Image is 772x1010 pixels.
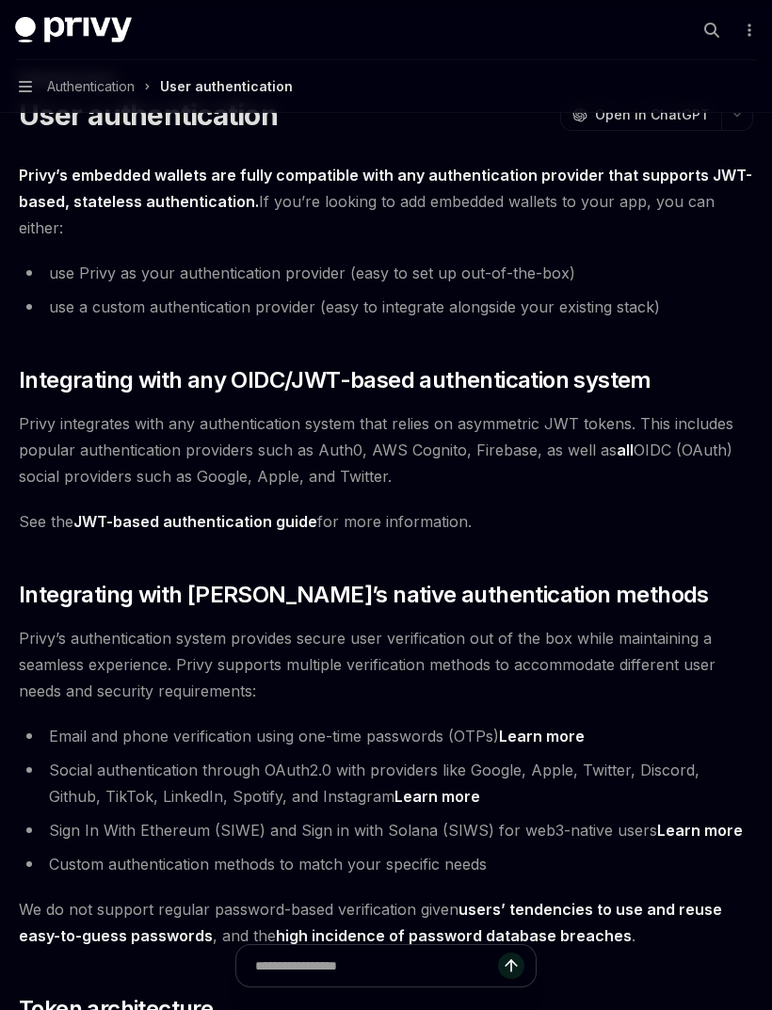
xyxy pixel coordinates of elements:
span: Open in ChatGPT [595,105,710,124]
span: See the for more information. [19,508,753,535]
span: Integrating with [PERSON_NAME]’s native authentication methods [19,580,709,610]
span: We do not support regular password-based verification given , and the . [19,896,753,949]
a: Learn more [394,787,480,807]
a: high incidence of password database breaches [276,926,632,946]
span: Integrating with any OIDC/JWT-based authentication system [19,365,651,395]
a: JWT-based authentication guide [73,512,317,532]
li: Custom authentication methods to match your specific needs [19,851,753,877]
li: use a custom authentication provider (easy to integrate alongside your existing stack) [19,294,753,320]
button: More actions [738,17,757,43]
span: If you’re looking to add embedded wallets to your app, you can either: [19,162,753,241]
li: Social authentication through OAuth2.0 with providers like Google, Apple, Twitter, Discord, Githu... [19,757,753,810]
span: Authentication [47,75,135,98]
li: use Privy as your authentication provider (easy to set up out-of-the-box) [19,260,753,286]
span: Privy’s authentication system provides secure user verification out of the box while maintaining ... [19,625,753,704]
li: Sign In With Ethereum (SIWE) and Sign in with Solana (SIWS) for web3-native users [19,817,753,843]
div: User authentication [160,75,293,98]
h1: User authentication [19,98,278,132]
strong: Privy’s embedded wallets are fully compatible with any authentication provider that supports JWT-... [19,166,752,211]
a: Learn more [499,727,585,746]
a: Learn more [657,821,743,841]
strong: all [617,441,634,459]
img: dark logo [15,17,132,43]
span: Privy integrates with any authentication system that relies on asymmetric JWT tokens. This includ... [19,410,753,489]
button: Send message [498,953,524,979]
button: Open in ChatGPT [560,99,721,131]
li: Email and phone verification using one-time passwords (OTPs) [19,723,753,749]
